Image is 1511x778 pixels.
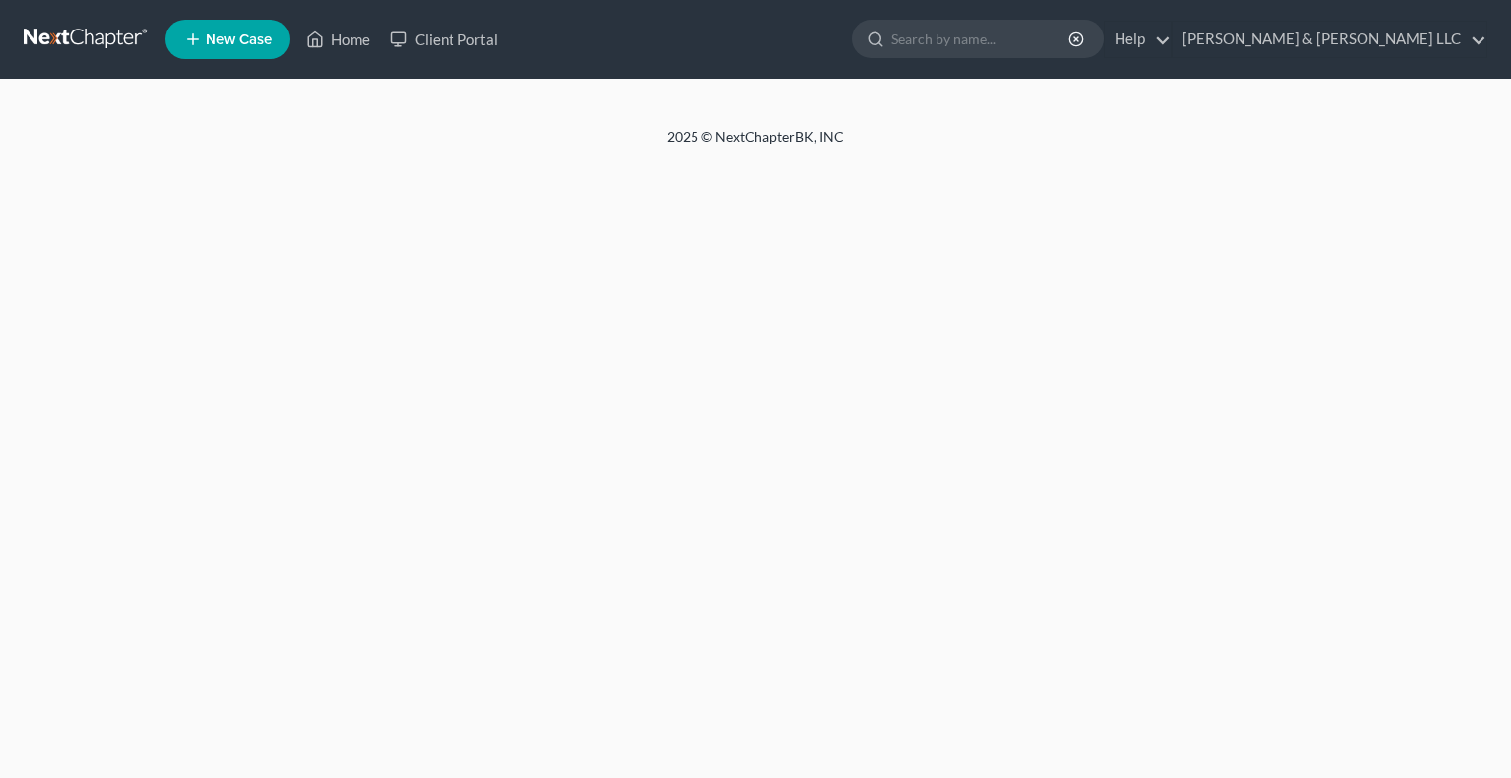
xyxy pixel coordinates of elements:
[380,22,508,57] a: Client Portal
[1105,22,1171,57] a: Help
[296,22,380,57] a: Home
[1173,22,1486,57] a: [PERSON_NAME] & [PERSON_NAME] LLC
[891,21,1071,57] input: Search by name...
[206,32,272,47] span: New Case
[195,127,1316,162] div: 2025 © NextChapterBK, INC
